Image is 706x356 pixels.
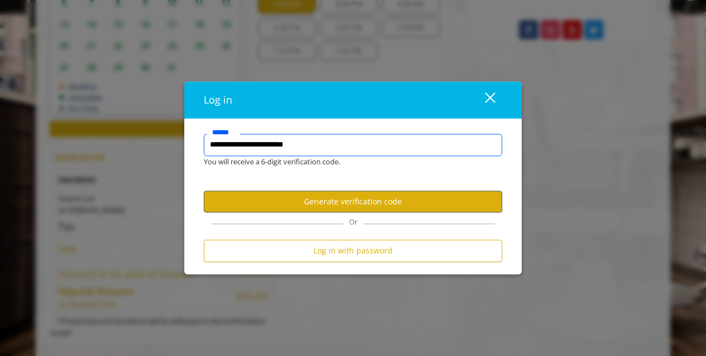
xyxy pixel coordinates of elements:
[204,93,232,106] span: Log in
[204,191,502,213] button: Generate verification code
[344,217,363,227] span: Or
[204,240,502,262] button: Log in with password
[472,91,494,108] div: close dialog
[195,156,494,168] div: You will receive a 6-digit verification code.
[464,89,502,111] button: close dialog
